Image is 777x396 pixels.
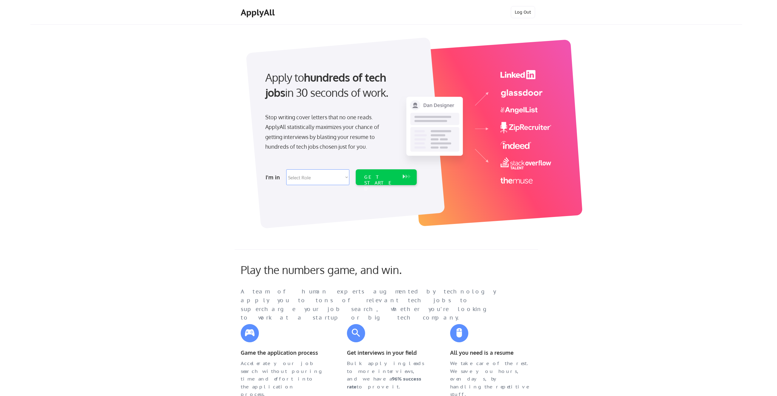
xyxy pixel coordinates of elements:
div: Play the numbers game, and win. [241,263,429,276]
div: A team of human experts augmented by technology apply you to tons of relevant tech jobs to superc... [241,287,508,322]
div: Bulk applying leads to more interviews, and we have a to prove it. [347,360,429,391]
div: Stop writing cover letters that no one reads. ApplyAll statistically maximizes your chance of get... [265,112,390,152]
strong: hundreds of tech jobs [265,70,389,99]
button: Log Out [511,6,535,18]
div: Apply to in 30 seconds of work. [265,70,414,100]
strong: 96% success rate [347,376,422,390]
div: Get interviews in your field [347,348,429,357]
div: GET STARTED [364,174,397,192]
div: I'm in [266,172,283,182]
div: All you need is a resume [450,348,532,357]
div: ApplyAll [241,7,277,18]
div: Game the application process [241,348,323,357]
